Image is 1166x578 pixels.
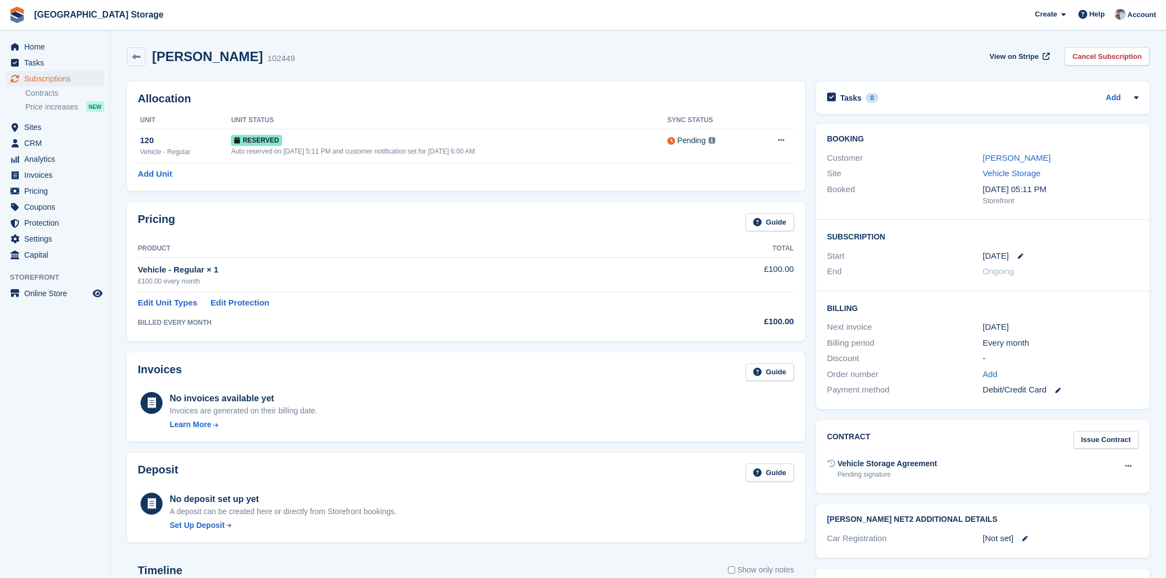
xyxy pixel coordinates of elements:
h2: Timeline [138,564,182,577]
span: Settings [24,231,90,247]
span: Price increases [25,102,78,112]
span: Ongoing [983,266,1014,276]
div: £100.00 every month [138,276,672,286]
td: £100.00 [672,257,793,292]
div: 0 [866,93,878,103]
a: Set Up Deposit [170,520,397,531]
a: Price increases NEW [25,101,104,113]
div: Next invoice [827,321,983,334]
div: Vehicle - Regular × 1 [138,264,672,276]
a: Vehicle Storage [983,168,1040,178]
h2: [PERSON_NAME] [152,49,263,64]
h2: [PERSON_NAME] Net2 Additional Details [827,515,1138,524]
span: Subscriptions [24,71,90,86]
img: Will Strivens [1115,9,1126,20]
div: Booked [827,183,983,206]
h2: Tasks [840,93,862,103]
div: Debit/Credit Card [983,384,1138,396]
div: £100.00 [672,315,793,328]
a: Issue Contract [1073,431,1138,449]
span: Pricing [24,183,90,199]
p: A deposit can be created here or directly from Storefront bookings. [170,506,397,517]
a: menu [6,151,104,167]
a: [GEOGRAPHIC_DATA] Storage [30,6,168,24]
a: Add [983,368,997,381]
span: Help [1089,9,1105,20]
div: No deposit set up yet [170,493,397,506]
th: Unit Status [231,112,667,129]
div: Invoices are generated on their billing date. [170,405,317,417]
th: Unit [138,112,231,129]
a: Guide [746,363,794,381]
div: Pending signature [838,470,937,479]
span: Online Store [24,286,90,301]
span: Sites [24,119,90,135]
div: NEW [86,101,104,112]
div: No invoices available yet [170,392,317,405]
div: Customer [827,152,983,165]
a: menu [6,71,104,86]
div: Discount [827,352,983,365]
a: menu [6,215,104,231]
div: 120 [140,134,231,147]
span: Invoices [24,167,90,183]
a: Add [1106,92,1121,105]
h2: Pricing [138,213,175,231]
th: Sync Status [667,112,753,129]
a: Edit Unit Types [138,297,197,309]
div: Vehicle - Regular [140,147,231,157]
a: menu [6,286,104,301]
a: Edit Protection [210,297,269,309]
div: Storefront [983,195,1138,206]
a: menu [6,231,104,247]
a: Preview store [91,287,104,300]
h2: Booking [827,135,1138,144]
div: Every month [983,337,1138,350]
span: View on Stripe [990,51,1039,62]
a: Add Unit [138,168,172,181]
span: Protection [24,215,90,231]
a: menu [6,39,104,54]
h2: Allocation [138,92,794,105]
a: menu [6,119,104,135]
div: [DATE] 05:11 PM [983,183,1138,196]
h2: Contract [827,431,871,449]
input: Show only notes [728,564,735,576]
h2: Deposit [138,464,178,482]
a: [PERSON_NAME] [983,153,1050,162]
a: menu [6,247,104,263]
span: Coupons [24,199,90,215]
span: Account [1127,9,1156,20]
a: Guide [746,213,794,231]
h2: Billing [827,302,1138,313]
th: Total [672,240,793,258]
a: Learn More [170,419,317,430]
time: 2025-08-25 00:00:00 UTC [983,250,1008,263]
a: Cancel Subscription [1065,47,1149,66]
div: End [827,265,983,278]
div: BILLED EVERY MONTH [138,318,672,328]
label: Show only notes [728,564,794,576]
span: Tasks [24,55,90,70]
a: Guide [746,464,794,482]
span: Analytics [24,151,90,167]
span: Create [1035,9,1057,20]
div: Payment method [827,384,983,396]
a: menu [6,199,104,215]
div: Billing period [827,337,983,350]
div: Vehicle Storage Agreement [838,458,937,470]
div: Order number [827,368,983,381]
a: Contracts [25,88,104,99]
div: [DATE] [983,321,1138,334]
div: Start [827,250,983,263]
div: Car Registration [827,532,983,545]
span: CRM [24,135,90,151]
a: menu [6,55,104,70]
a: View on Stripe [985,47,1052,66]
h2: Invoices [138,363,182,381]
img: stora-icon-8386f47178a22dfd0bd8f6a31ec36ba5ce8667c1dd55bd0f319d3a0aa187defe.svg [9,7,25,23]
th: Product [138,240,672,258]
span: Storefront [10,272,110,283]
div: Set Up Deposit [170,520,225,531]
span: Capital [24,247,90,263]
